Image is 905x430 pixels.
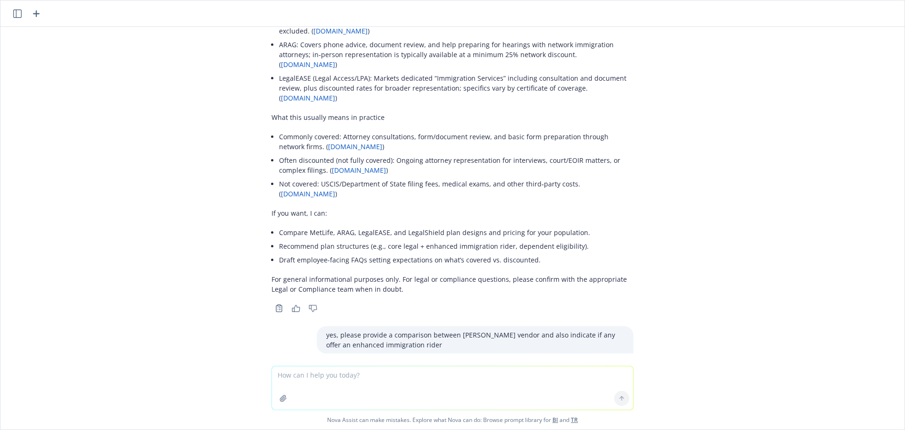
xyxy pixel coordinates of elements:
li: Not covered: USCIS/Department of State filing fees, medical exams, and other third‑party costs. ( ) [279,177,633,201]
li: ARAG: Covers phone advice, document review, and help preparing for hearings with network immigrat... [279,38,633,71]
a: TR [571,416,578,424]
svg: Copy to clipboard [275,304,283,312]
p: For general informational purposes only. For legal or compliance questions, please confirm with t... [271,274,633,294]
a: [DOMAIN_NAME] [281,60,335,69]
a: [DOMAIN_NAME] [332,166,386,175]
a: BI [552,416,558,424]
p: yes, please provide a comparison between [PERSON_NAME] vendor and also indicate if any offer an e... [326,330,624,350]
p: If you want, I can: [271,208,633,218]
span: Nova Assist can make mistakes. Explore what Nova can do: Browse prompt library for and [4,410,901,430]
p: What this usually means in practice [271,112,633,122]
a: [DOMAIN_NAME] [313,26,368,35]
li: Compare MetLife, ARAG, LegalEASE, and LegalShield plan designs and pricing for your population. [279,226,633,239]
li: Commonly covered: Attorney consultations, form/document review, and basic form preparation throug... [279,130,633,153]
li: Draft employee-facing FAQs setting expectations on what’s covered vs. discounted. [279,253,633,267]
button: Thumbs down [305,302,321,315]
a: [DOMAIN_NAME] [328,142,382,151]
a: [DOMAIN_NAME] [281,189,335,198]
a: [DOMAIN_NAME] [281,93,335,102]
li: Often discounted (not fully covered): Ongoing attorney representation for interviews, court/EOIR ... [279,153,633,177]
li: LegalEASE (Legal Access/LPA): Markets dedicated “Immigration Services” including consultation and... [279,71,633,105]
li: Recommend plan structures (e.g., core legal + enhanced immigration rider, dependent eligibility). [279,239,633,253]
